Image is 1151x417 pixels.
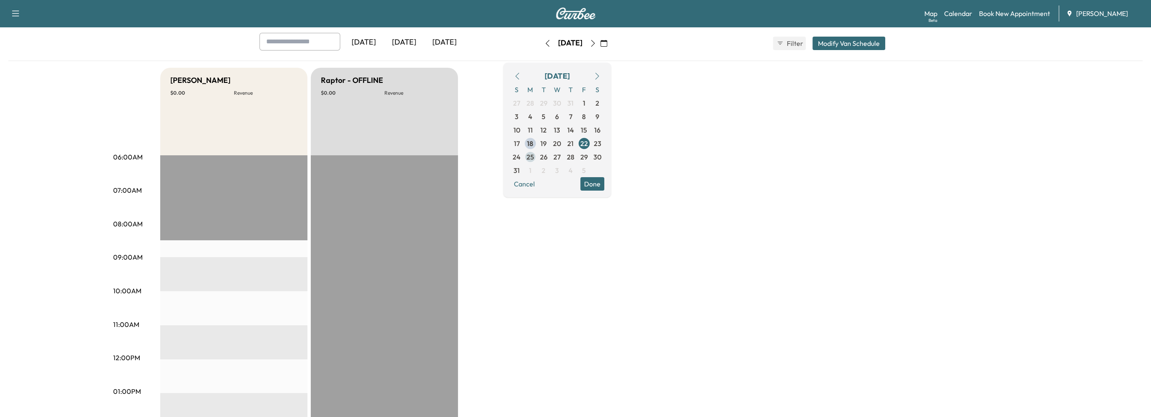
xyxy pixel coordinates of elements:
[594,125,601,135] span: 16
[924,8,937,19] a: MapBeta
[527,138,533,149] span: 18
[556,8,596,19] img: Curbee Logo
[514,138,520,149] span: 17
[113,185,142,195] p: 07:00AM
[510,177,539,191] button: Cancel
[593,152,601,162] span: 30
[583,98,585,108] span: 1
[528,125,533,135] span: 11
[540,152,548,162] span: 26
[113,252,143,262] p: 09:00AM
[542,165,545,175] span: 2
[384,33,424,52] div: [DATE]
[944,8,972,19] a: Calendar
[773,37,806,50] button: Filter
[384,90,448,96] p: Revenue
[540,125,547,135] span: 12
[540,98,548,108] span: 29
[113,386,141,396] p: 01:00PM
[582,165,586,175] span: 5
[524,83,537,96] span: M
[170,74,230,86] h5: [PERSON_NAME]
[529,165,532,175] span: 1
[580,177,604,191] button: Done
[567,138,574,149] span: 21
[321,90,384,96] p: $ 0.00
[1076,8,1128,19] span: [PERSON_NAME]
[591,83,604,96] span: S
[113,286,141,296] p: 10:00AM
[580,138,588,149] span: 22
[540,138,547,149] span: 19
[979,8,1050,19] a: Book New Appointment
[555,165,559,175] span: 3
[113,152,143,162] p: 06:00AM
[513,125,520,135] span: 10
[553,152,561,162] span: 27
[527,98,534,108] span: 28
[569,165,573,175] span: 4
[595,98,599,108] span: 2
[582,112,586,122] span: 8
[567,125,574,135] span: 14
[553,98,561,108] span: 30
[545,70,570,82] div: [DATE]
[234,90,297,96] p: Revenue
[510,83,524,96] span: S
[594,138,601,149] span: 23
[113,319,139,329] p: 11:00AM
[558,38,582,48] div: [DATE]
[424,33,465,52] div: [DATE]
[564,83,577,96] span: T
[812,37,885,50] button: Modify Van Schedule
[787,38,802,48] span: Filter
[321,74,383,86] h5: Raptor - OFFLINE
[581,125,587,135] span: 15
[569,112,572,122] span: 7
[513,165,520,175] span: 31
[553,138,561,149] span: 20
[567,152,574,162] span: 28
[513,98,520,108] span: 27
[542,112,545,122] span: 5
[537,83,550,96] span: T
[113,353,140,363] p: 12:00PM
[567,98,574,108] span: 31
[577,83,591,96] span: F
[528,112,532,122] span: 4
[555,112,559,122] span: 6
[929,17,937,24] div: Beta
[554,125,560,135] span: 13
[170,90,234,96] p: $ 0.00
[550,83,564,96] span: W
[513,152,521,162] span: 24
[344,33,384,52] div: [DATE]
[580,152,588,162] span: 29
[113,219,143,229] p: 08:00AM
[595,112,599,122] span: 9
[527,152,534,162] span: 25
[515,112,519,122] span: 3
